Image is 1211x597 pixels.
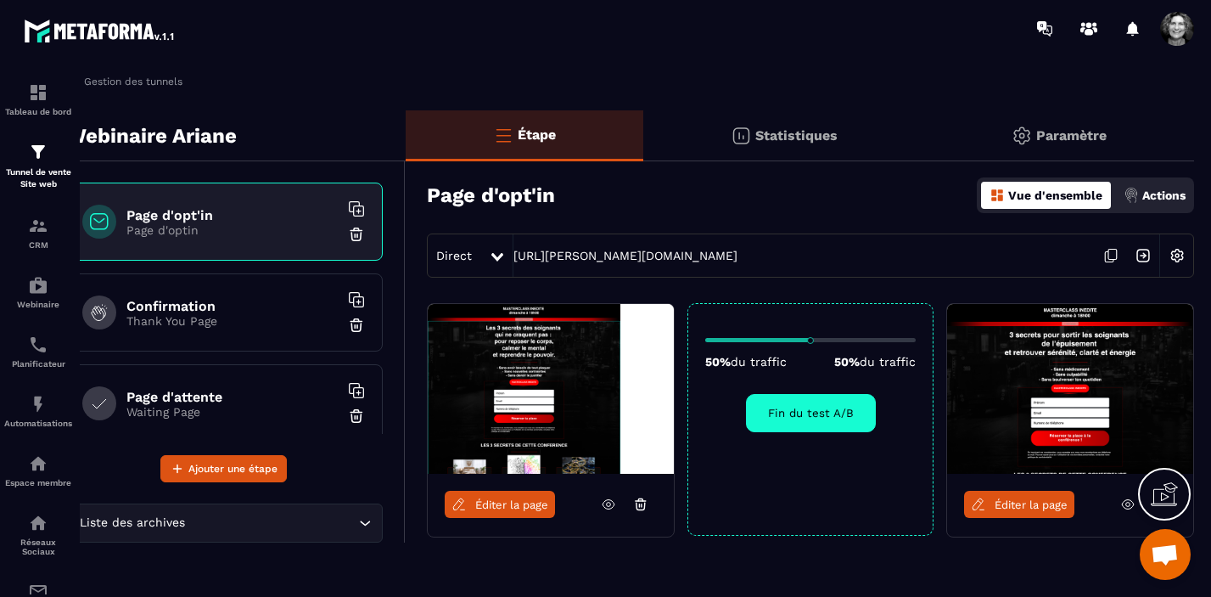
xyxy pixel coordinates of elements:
p: Tunnel de vente Site web [4,166,72,190]
img: image [428,304,674,474]
p: Planificateur [4,359,72,369]
p: Actions [1142,189,1186,202]
a: social-networksocial-networkRéseaux Sociaux [4,500,72,569]
h6: Page d'opt'in [126,207,339,223]
p: Waiting Page [126,405,339,419]
img: actions.d6e523a2.png [1124,188,1139,203]
img: setting-w.858f3a88.svg [1161,239,1193,272]
p: Page d'optin [126,223,339,237]
a: Éditer la page [964,491,1074,518]
span: Ajouter une étape [188,460,278,477]
p: 50% [834,355,916,369]
img: scheduler [28,335,48,355]
a: automationsautomationsEspace membre [4,441,72,500]
img: logo [24,15,177,46]
h3: Page d'opt'in [427,183,555,207]
img: trash [348,317,365,334]
a: Gestion des tunnels [64,74,182,89]
img: automations [28,394,48,414]
p: Webinaire Ariane [66,119,237,153]
div: Search for option [64,504,383,543]
span: Liste des archives [76,514,188,532]
p: Webinaire [4,300,72,309]
p: Statistiques [755,127,838,144]
p: 50% [705,355,787,369]
a: Éditer la page [445,491,555,518]
a: formationformationCRM [4,203,72,262]
a: schedulerschedulerPlanificateur [4,322,72,381]
p: Étape [518,127,556,143]
span: Éditer la page [995,498,1068,511]
a: formationformationTunnel de vente Site web [4,129,72,203]
span: Éditer la page [475,498,548,511]
img: trash [348,226,365,243]
div: Ouvrir le chat [1140,529,1191,580]
p: CRM [4,240,72,250]
p: Paramètre [1036,127,1107,144]
img: bars-o.4a397970.svg [493,125,513,145]
input: Search for option [188,514,355,532]
img: automations [28,275,48,296]
button: Fin du test A/B [746,394,876,432]
p: Espace membre [4,478,72,487]
span: du traffic [731,355,787,369]
span: Direct [436,249,472,262]
h6: Page d'attente [126,389,339,405]
a: automationsautomationsAutomatisations [4,381,72,441]
img: automations [28,453,48,474]
a: automationsautomationsWebinaire [4,262,72,322]
button: Ajouter une étape [160,455,287,482]
img: formation [28,82,48,103]
a: [URL][PERSON_NAME][DOMAIN_NAME] [513,249,737,262]
p: Thank You Page [126,314,339,328]
p: Vue d'ensemble [1008,189,1102,202]
p: Automatisations [4,419,72,428]
a: formationformationTableau de bord [4,70,72,129]
img: stats.20deebd0.svg [731,126,751,146]
p: Tableau de bord [4,107,72,116]
img: formation [28,142,48,162]
span: du traffic [860,355,916,369]
img: arrow-next.bcc2205e.svg [1127,239,1159,272]
h6: Confirmation [126,298,339,314]
img: setting-gr.5f69749f.svg [1012,126,1032,146]
img: image [947,304,1193,474]
img: dashboard-orange.40269519.svg [990,188,1005,203]
p: Réseaux Sociaux [4,538,72,556]
img: trash [348,408,365,425]
img: social-network [28,513,48,533]
img: formation [28,216,48,236]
